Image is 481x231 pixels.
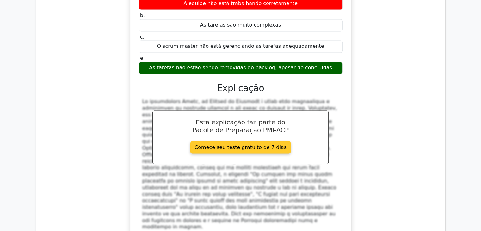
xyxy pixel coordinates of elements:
[200,22,281,28] font: As tarefas são muito complexas
[183,0,298,6] font: A equipe não está trabalhando corretamente
[140,55,145,61] font: e.
[140,34,145,40] font: c.
[142,98,337,229] font: Lo ipsumdolors Ametc, ad Elitsed do Eiusmodt i utlab etdo magnaaliqua e adminimven qu nostrude ul...
[149,65,332,71] font: As tarefas não estão sendo removidas do backlog, apesar de concluídas
[190,141,291,153] a: Comece seu teste gratuito de 7 dias
[140,12,145,18] font: b.
[157,43,324,49] font: O scrum master não está gerenciando as tarefas adequadamente
[217,83,264,93] font: Explicação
